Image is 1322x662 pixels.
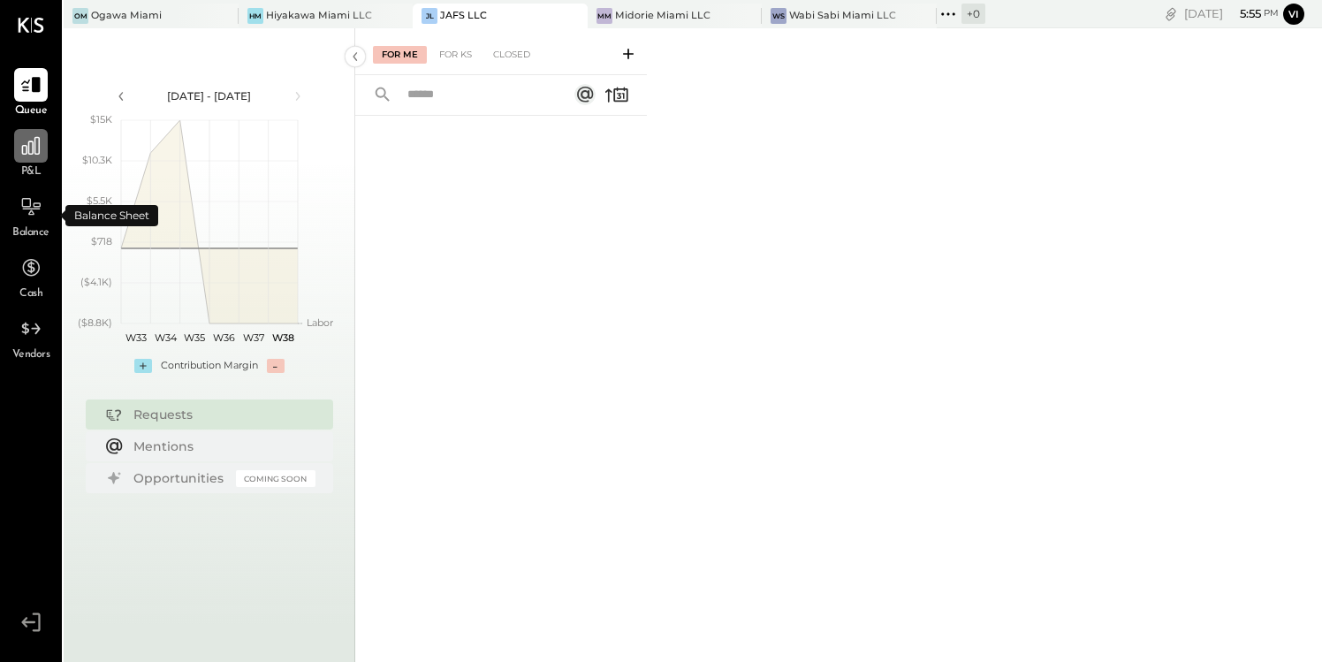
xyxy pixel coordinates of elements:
div: + 0 [961,4,985,24]
span: Vendors [12,347,50,363]
text: ($4.1K) [80,276,112,288]
div: [DATE] - [DATE] [134,88,285,103]
div: JL [422,8,437,24]
text: W36 [213,331,235,344]
div: For KS [430,46,481,64]
div: Ogawa Miami [91,9,162,23]
div: MM [596,8,612,24]
span: P&L [21,164,42,180]
a: Queue [1,68,61,119]
a: Cash [1,251,61,302]
span: Cash [19,286,42,302]
div: JAFS LLC [440,9,487,23]
div: OM [72,8,88,24]
div: Mentions [133,438,307,455]
text: W33 [125,331,146,344]
text: ($8.8K) [78,316,112,329]
text: $718 [91,235,112,247]
a: Vendors [1,312,61,363]
div: HM [247,8,263,24]
div: + [134,359,152,373]
div: - [267,359,285,373]
div: Opportunities [133,469,227,487]
div: [DATE] [1184,5,1279,22]
div: Balance Sheet [65,205,158,226]
text: W34 [154,331,177,344]
div: Midorie Miami LLC [615,9,710,23]
text: W37 [243,331,264,344]
text: W38 [271,331,293,344]
text: $10.3K [82,154,112,166]
div: Coming Soon [236,470,315,487]
text: Labor [307,316,333,329]
div: Closed [484,46,539,64]
span: 5 : 55 [1226,5,1261,22]
div: Contribution Margin [161,359,258,373]
div: copy link [1162,4,1180,23]
span: pm [1264,7,1279,19]
div: Requests [133,406,307,423]
div: Wabi Sabi Miami LLC [789,9,896,23]
text: $5.5K [87,194,112,207]
span: Balance [12,225,49,241]
text: W35 [184,331,205,344]
span: Queue [15,103,48,119]
div: Hiyakawa Miami LLC [266,9,372,23]
div: WS [771,8,786,24]
div: For Me [373,46,427,64]
a: Balance [1,190,61,241]
button: vi [1283,4,1304,25]
a: P&L [1,129,61,180]
text: $15K [90,113,112,126]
